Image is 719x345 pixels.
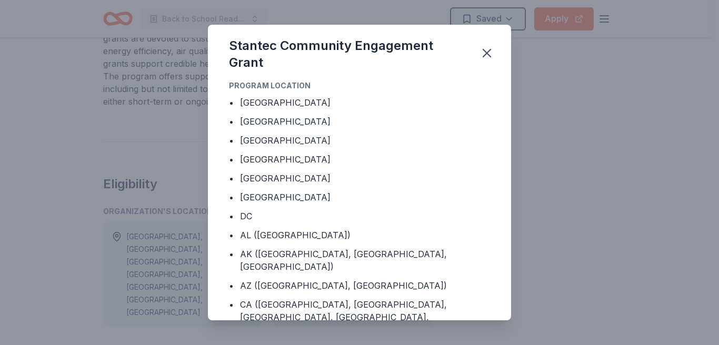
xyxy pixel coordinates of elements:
[229,79,490,92] div: Program Location
[229,210,234,222] div: •
[229,229,234,241] div: •
[229,172,234,185] div: •
[229,298,234,311] div: •
[240,153,331,166] div: [GEOGRAPHIC_DATA]
[229,134,234,147] div: •
[229,37,467,71] div: Stantec Community Engagement Grant
[240,134,331,147] div: [GEOGRAPHIC_DATA]
[240,96,331,109] div: [GEOGRAPHIC_DATA]
[229,115,234,128] div: •
[229,191,234,204] div: •
[240,210,252,222] div: DC
[240,229,351,241] div: AL ([GEOGRAPHIC_DATA])
[240,248,490,273] div: AK ([GEOGRAPHIC_DATA], [GEOGRAPHIC_DATA], [GEOGRAPHIC_DATA])
[240,115,331,128] div: [GEOGRAPHIC_DATA]
[240,191,331,204] div: [GEOGRAPHIC_DATA]
[229,153,234,166] div: •
[229,279,234,292] div: •
[229,96,234,109] div: •
[240,172,331,185] div: [GEOGRAPHIC_DATA]
[240,279,447,292] div: AZ ([GEOGRAPHIC_DATA], [GEOGRAPHIC_DATA])
[229,248,234,260] div: •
